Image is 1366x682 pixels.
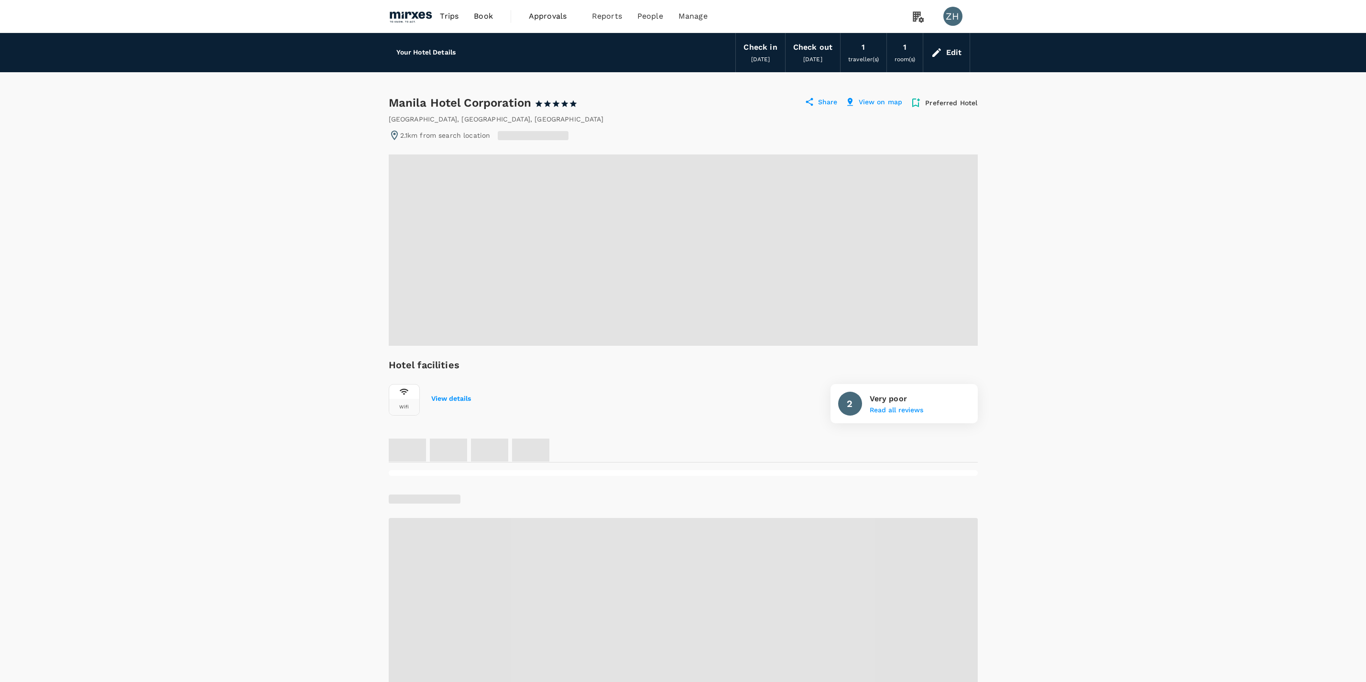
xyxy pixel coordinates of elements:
h6: Hotel facilities [389,357,471,373]
p: Preferred Hotel [925,98,977,108]
div: 1 [903,41,907,54]
button: Read all reviews [870,407,923,414]
div: Wifi [399,404,409,409]
span: Book [474,11,493,22]
span: People [637,11,663,22]
p: Share [818,97,838,109]
button: View details [431,395,471,403]
div: Manila Hotel Corporation [389,95,578,110]
div: ZH [943,7,962,26]
img: Mirxes Holding Pte Ltd [389,6,433,27]
h6: 2 [847,396,852,411]
div: 1 [862,41,865,54]
span: Reports [592,11,622,22]
span: Manage [678,11,708,22]
span: Approvals [529,11,577,22]
div: Edit [946,46,962,59]
p: 2.1km from search location [400,131,491,140]
span: [DATE] [803,56,822,63]
div: [GEOGRAPHIC_DATA] , [GEOGRAPHIC_DATA] , [GEOGRAPHIC_DATA] [389,114,603,124]
span: room(s) [895,56,915,63]
div: Check in [743,41,777,54]
p: View on map [859,97,903,109]
span: [DATE] [751,56,770,63]
p: Very poor [870,393,923,405]
div: Check out [793,41,832,54]
span: Trips [440,11,459,22]
span: traveller(s) [848,56,879,63]
h6: Your Hotel Details [396,47,456,58]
